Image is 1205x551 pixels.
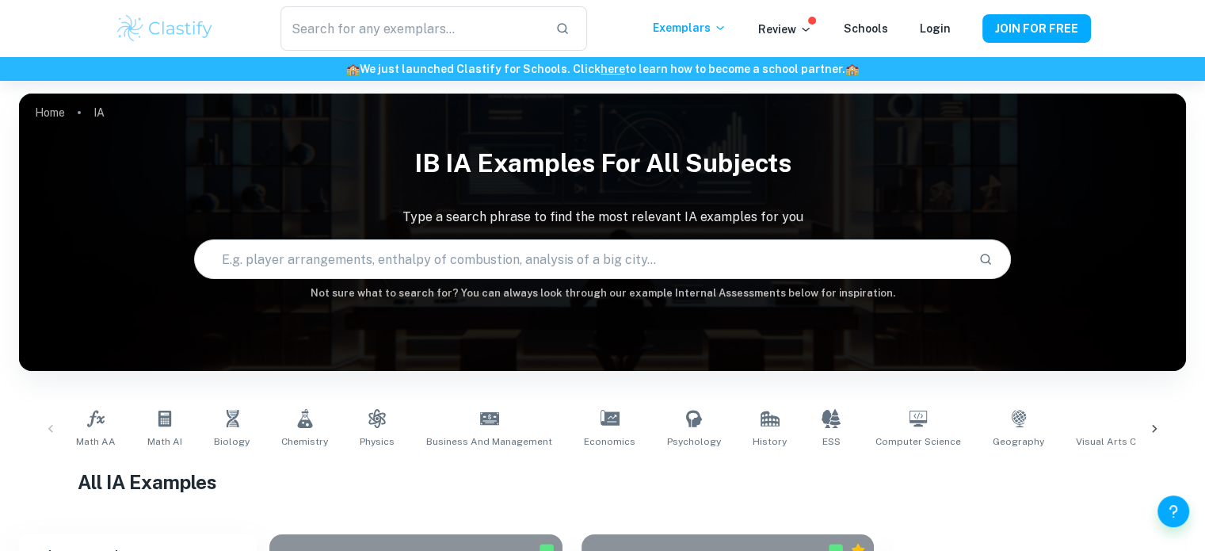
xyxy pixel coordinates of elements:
[758,21,812,38] p: Review
[115,13,215,44] img: Clastify logo
[360,434,395,449] span: Physics
[920,22,951,35] a: Login
[753,434,787,449] span: History
[601,63,625,75] a: here
[875,434,961,449] span: Computer Science
[35,101,65,124] a: Home
[19,285,1186,301] h6: Not sure what to search for? You can always look through our example Internal Assessments below f...
[993,434,1044,449] span: Geography
[19,138,1186,189] h1: IB IA examples for all subjects
[3,60,1202,78] h6: We just launched Clastify for Schools. Click to learn how to become a school partner.
[195,237,966,281] input: E.g. player arrangements, enthalpy of combustion, analysis of a big city...
[281,434,328,449] span: Chemistry
[19,208,1186,227] p: Type a search phrase to find the most relevant IA examples for you
[214,434,250,449] span: Biology
[982,14,1091,43] button: JOIN FOR FREE
[667,434,721,449] span: Psychology
[426,434,552,449] span: Business and Management
[346,63,360,75] span: 🏫
[845,63,859,75] span: 🏫
[822,434,841,449] span: ESS
[1157,496,1189,527] button: Help and Feedback
[653,19,726,36] p: Exemplars
[972,246,999,273] button: Search
[147,434,182,449] span: Math AI
[93,104,105,121] p: IA
[844,22,888,35] a: Schools
[78,468,1128,496] h1: All IA Examples
[280,6,542,51] input: Search for any exemplars...
[76,434,116,449] span: Math AA
[584,434,635,449] span: Economics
